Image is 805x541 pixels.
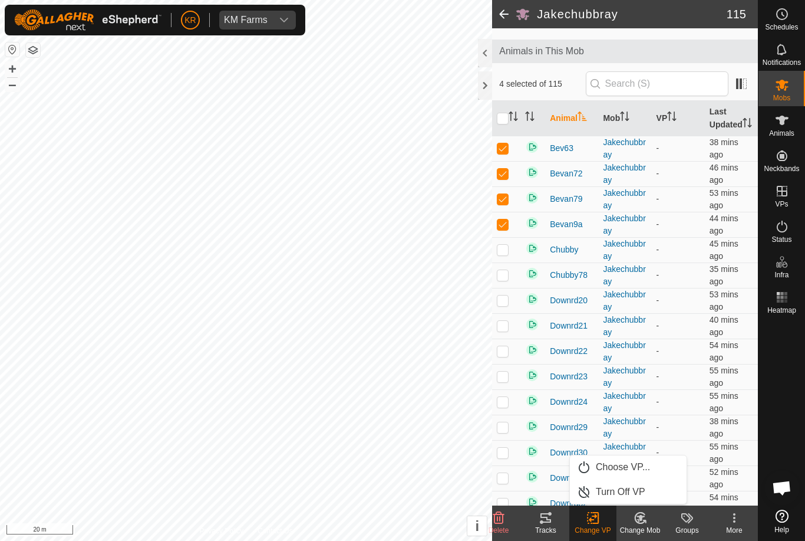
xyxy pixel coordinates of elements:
app-display-virtual-paddock-transition: - [656,448,659,457]
th: Last Updated [705,101,758,136]
span: Delete [489,526,509,535]
span: 115 [727,5,746,23]
app-display-virtual-paddock-transition: - [656,245,659,254]
img: returning on [525,470,539,484]
span: Help [774,526,789,533]
p-sorticon: Activate to sort [743,120,752,129]
span: i [475,518,479,534]
span: Downrd24 [550,396,588,408]
img: returning on [525,444,539,458]
img: returning on [525,165,539,179]
span: 2 Oct 2025 at 11:54 am [710,366,738,388]
img: returning on [525,317,539,332]
span: Schedules [765,24,798,31]
span: Bevan72 [550,168,582,180]
span: 2 Oct 2025 at 12:14 pm [710,264,738,286]
div: Jakechubbray [603,162,646,186]
img: Gallagher Logo [14,9,161,31]
div: More [711,525,758,536]
img: returning on [525,241,539,255]
span: 2 Oct 2025 at 11:55 am [710,442,738,464]
img: returning on [525,292,539,306]
div: Change VP [569,525,616,536]
span: Downrd21 [550,320,588,332]
span: Downrd32 [550,497,588,510]
span: 2 Oct 2025 at 12:11 pm [710,417,738,438]
app-display-virtual-paddock-transition: - [656,219,659,229]
li: Choose VP... [570,455,687,479]
span: 2 Oct 2025 at 12:09 pm [710,315,738,337]
span: 2 Oct 2025 at 11:56 am [710,188,738,210]
img: returning on [525,495,539,509]
img: returning on [525,368,539,382]
span: Mobs [773,94,790,101]
app-display-virtual-paddock-transition: - [656,143,659,153]
span: Bevan9a [550,218,582,231]
p-sorticon: Activate to sort [667,113,677,123]
div: Groups [664,525,711,536]
div: Jakechubbray [603,288,646,313]
div: Tracks [522,525,569,536]
img: returning on [525,267,539,281]
app-display-virtual-paddock-transition: - [656,397,659,406]
span: Infra [774,271,788,278]
div: Jakechubbray [603,187,646,212]
img: returning on [525,343,539,357]
app-display-virtual-paddock-transition: - [656,296,659,305]
span: 2 Oct 2025 at 12:04 pm [710,239,738,261]
span: 2 Oct 2025 at 12:04 pm [710,163,738,185]
th: VP [652,101,705,136]
button: Reset Map [5,42,19,57]
span: 4 selected of 115 [499,78,585,90]
div: KM Farms [224,15,268,25]
div: Jakechubbray [603,263,646,288]
span: Downrd22 [550,345,588,358]
div: dropdown trigger [272,11,296,29]
img: returning on [525,140,539,154]
span: Chubby78 [550,269,588,281]
span: Neckbands [764,165,799,172]
div: Jakechubbray [603,314,646,339]
button: + [5,62,19,76]
div: Jakechubbray [603,339,646,364]
span: Animals in This Mob [499,44,751,58]
span: Status [771,236,791,243]
span: KR [184,14,196,27]
span: KM Farms [219,11,272,29]
button: Map Layers [26,43,40,57]
button: – [5,77,19,91]
p-sorticon: Activate to sort [509,113,518,123]
span: Downrd31 [550,472,588,484]
th: Animal [545,101,598,136]
span: 2 Oct 2025 at 11:56 am [710,340,738,362]
img: returning on [525,191,539,205]
span: Notifications [763,59,801,66]
span: VPs [775,201,788,208]
p-sorticon: Activate to sort [620,113,629,123]
div: Jakechubbray [603,390,646,415]
input: Search (S) [586,71,728,96]
a: Contact Us [258,526,292,536]
a: Privacy Policy [200,526,244,536]
span: 2 Oct 2025 at 11:56 am [710,290,738,312]
img: returning on [525,216,539,230]
div: Jakechubbray [603,365,646,389]
span: Turn Off VP [596,485,645,499]
span: 2 Oct 2025 at 12:12 pm [710,137,738,159]
div: Jakechubbray [603,212,646,237]
p-sorticon: Activate to sort [525,113,535,123]
img: returning on [525,419,539,433]
div: Jakechubbray [603,136,646,161]
span: Downrd23 [550,370,588,383]
span: Bevan79 [550,193,582,205]
div: Jakechubbray [603,415,646,440]
span: Heatmap [767,307,796,314]
span: 2 Oct 2025 at 11:56 am [710,493,738,514]
button: i [467,516,487,536]
li: Turn Off VP [570,480,687,504]
app-display-virtual-paddock-transition: - [656,372,659,381]
span: Bev63 [550,142,573,155]
span: Animals [769,130,794,137]
span: 2 Oct 2025 at 11:55 am [710,391,738,413]
span: Downrd30 [550,447,588,459]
